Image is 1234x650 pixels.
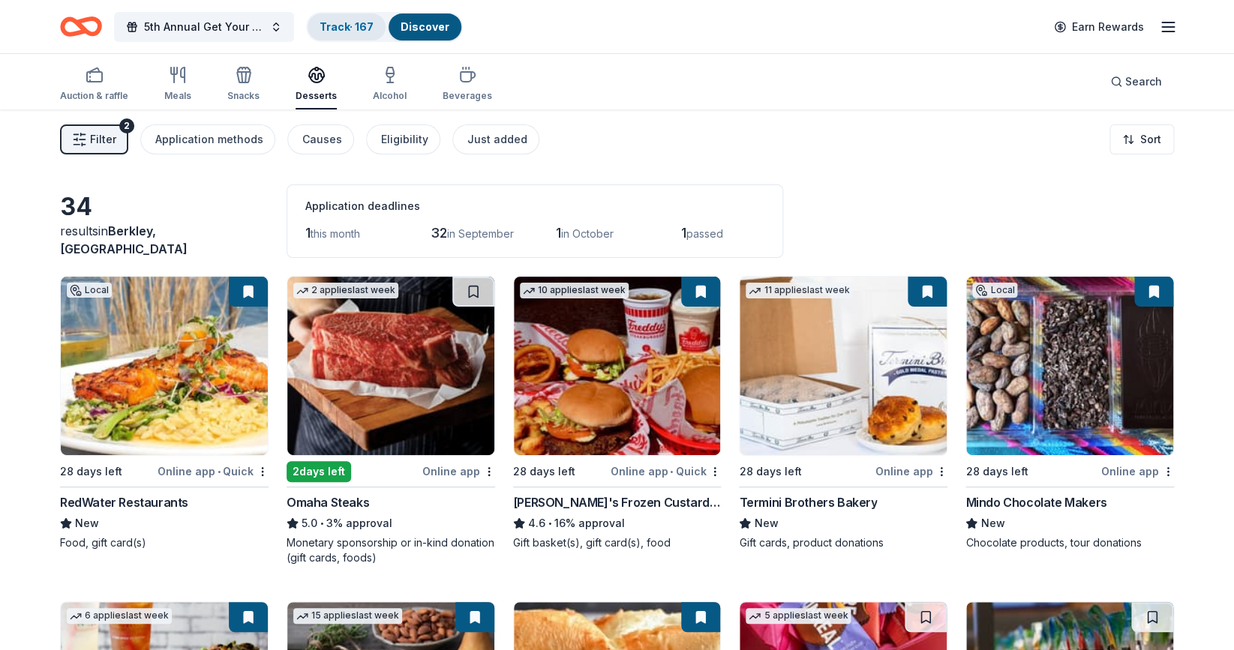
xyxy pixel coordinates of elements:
[373,60,407,109] button: Alcohol
[1101,462,1174,481] div: Online app
[293,283,398,298] div: 2 applies last week
[287,514,495,532] div: 3% approval
[114,12,294,42] button: 5th Annual Get Your Mitts on This! Online Silent Auction
[514,277,721,455] img: Image for Freddy's Frozen Custard & Steakburgers
[447,227,514,240] span: in September
[875,462,947,481] div: Online app
[287,461,351,482] div: 2 days left
[90,130,116,148] span: Filter
[287,124,354,154] button: Causes
[966,277,1173,455] img: Image for Mindo Chocolate Makers
[293,608,402,624] div: 15 applies last week
[75,514,99,532] span: New
[443,60,492,109] button: Beverages
[144,18,264,36] span: 5th Annual Get Your Mitts on This! Online Silent Auction
[373,90,407,102] div: Alcohol
[513,493,722,511] div: [PERSON_NAME]'s Frozen Custard & Steakburgers
[686,227,723,240] span: passed
[60,124,128,154] button: Filter2
[60,535,269,550] div: Food, gift card(s)
[513,535,722,550] div: Gift basket(s), gift card(s), food
[305,225,311,241] span: 1
[61,277,268,455] img: Image for RedWater Restaurants
[60,9,102,44] a: Home
[513,514,722,532] div: 16% approval
[60,90,128,102] div: Auction & raffle
[164,60,191,109] button: Meals
[452,124,539,154] button: Just added
[302,514,317,532] span: 5.0
[296,60,337,109] button: Desserts
[610,462,721,481] div: Online app Quick
[287,535,495,565] div: Monetary sponsorship or in-kind donation (gift cards, foods)
[740,277,947,455] img: Image for Termini Brothers Bakery
[306,12,463,42] button: Track· 167Discover
[739,535,947,550] div: Gift cards, product donations
[60,192,269,222] div: 34
[60,60,128,109] button: Auction & raffle
[746,608,851,624] div: 5 applies last week
[681,225,686,241] span: 1
[158,462,269,481] div: Online app Quick
[366,124,440,154] button: Eligibility
[965,493,1106,511] div: Mindo Chocolate Makers
[965,535,1174,550] div: Chocolate products, tour donations
[754,514,778,532] span: New
[965,463,1028,481] div: 28 days left
[431,225,447,241] span: 32
[320,20,374,33] a: Track· 167
[227,90,260,102] div: Snacks
[746,283,852,298] div: 11 applies last week
[140,124,275,154] button: Application methods
[381,130,428,148] div: Eligibility
[305,197,764,215] div: Application deadlines
[739,493,877,511] div: Termini Brothers Bakery
[1109,124,1174,154] button: Sort
[422,462,495,481] div: Online app
[67,608,172,624] div: 6 applies last week
[60,493,188,511] div: RedWater Restaurants
[119,118,134,133] div: 2
[1125,73,1162,91] span: Search
[218,466,221,478] span: •
[302,130,342,148] div: Causes
[164,90,191,102] div: Meals
[401,20,449,33] a: Discover
[60,463,122,481] div: 28 days left
[1098,67,1174,97] button: Search
[227,60,260,109] button: Snacks
[155,130,263,148] div: Application methods
[296,90,337,102] div: Desserts
[980,514,1004,532] span: New
[67,283,112,298] div: Local
[287,493,369,511] div: Omaha Steaks
[513,276,722,550] a: Image for Freddy's Frozen Custard & Steakburgers10 applieslast week28 days leftOnline app•Quick[P...
[60,222,269,258] div: results
[561,227,614,240] span: in October
[60,223,188,256] span: in
[60,223,188,256] span: Berkley, [GEOGRAPHIC_DATA]
[528,514,545,532] span: 4.6
[1045,13,1153,40] a: Earn Rewards
[60,276,269,550] a: Image for RedWater RestaurantsLocal28 days leftOnline app•QuickRedWater RestaurantsNewFood, gift ...
[287,277,494,455] img: Image for Omaha Steaks
[670,466,673,478] span: •
[467,130,527,148] div: Just added
[520,283,629,298] div: 10 applies last week
[548,517,551,529] span: •
[311,227,360,240] span: this month
[556,225,561,241] span: 1
[1140,130,1161,148] span: Sort
[739,276,947,550] a: Image for Termini Brothers Bakery11 applieslast week28 days leftOnline appTermini Brothers Bakery...
[972,283,1017,298] div: Local
[739,463,801,481] div: 28 days left
[320,517,323,529] span: •
[287,276,495,565] a: Image for Omaha Steaks 2 applieslast week2days leftOnline appOmaha Steaks5.0•3% approvalMonetary ...
[965,276,1174,550] a: Image for Mindo Chocolate MakersLocal28 days leftOnline appMindo Chocolate MakersNewChocolate pro...
[443,90,492,102] div: Beverages
[513,463,575,481] div: 28 days left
